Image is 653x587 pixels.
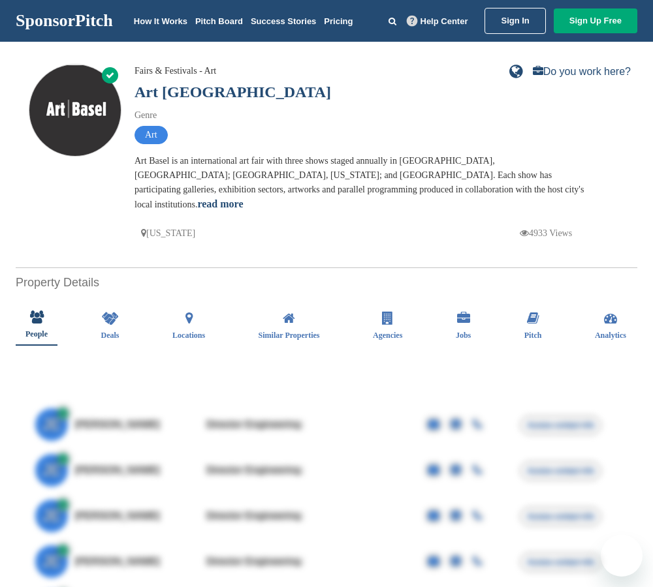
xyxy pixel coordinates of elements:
[35,500,68,532] span: JE
[35,539,618,584] a: JE [PERSON_NAME] Director Engineering Access contact info
[520,507,601,526] span: Access contact info
[404,14,471,29] a: Help Center
[74,465,161,475] span: [PERSON_NAME]
[520,552,601,572] span: Access contact info
[206,419,402,430] div: Director Engineering
[373,331,402,339] span: Agencies
[35,408,68,441] span: JE
[135,126,168,144] span: Art
[135,83,331,100] a: Art [GEOGRAPHIC_DATA]
[206,511,402,521] div: Director Engineering
[197,198,243,209] a: read more
[533,67,631,77] a: Do you work here?
[35,454,68,487] span: JE
[524,331,542,339] span: Pitch
[520,415,601,435] span: Access contact info
[134,16,187,26] a: How It Works
[135,64,216,78] div: Fairs & Festivals - Art
[456,331,471,339] span: Jobs
[74,556,161,567] span: [PERSON_NAME]
[595,331,626,339] span: Analytics
[195,16,243,26] a: Pitch Board
[485,8,545,34] a: Sign In
[135,108,592,123] div: Genre
[520,461,601,481] span: Access contact info
[141,225,195,241] p: [US_STATE]
[35,545,68,578] span: JE
[251,16,316,26] a: Success Stories
[16,274,637,292] h2: Property Details
[520,225,572,241] p: 4933 Views
[35,447,618,493] a: JE [PERSON_NAME] Director Engineering Access contact info
[172,331,205,339] span: Locations
[135,154,592,212] div: Art Basel is an international art fair with three shows staged annually in [GEOGRAPHIC_DATA], [GE...
[601,535,643,577] iframe: Button to launch messaging window
[29,65,121,157] img: Sponsorpitch & Art Basel Miami Beach
[324,16,353,26] a: Pricing
[101,331,119,339] span: Deals
[25,330,48,338] span: People
[74,419,161,430] span: [PERSON_NAME]
[35,493,618,539] a: JE [PERSON_NAME] Director Engineering Access contact info
[74,511,161,521] span: [PERSON_NAME]
[206,465,402,475] div: Director Engineering
[35,402,618,447] a: JE [PERSON_NAME] Director Engineering Access contact info
[554,8,637,33] a: Sign Up Free
[206,556,402,567] div: Director Engineering
[259,331,320,339] span: Similar Properties
[16,12,113,29] a: SponsorPitch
